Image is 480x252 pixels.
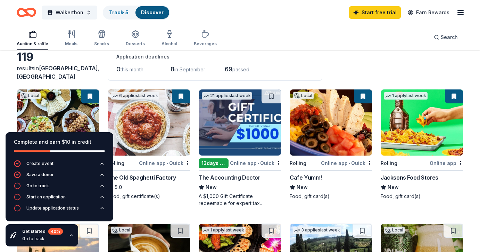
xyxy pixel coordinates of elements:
[126,27,145,50] button: Desserts
[111,92,159,100] div: 6 applies last week
[14,171,105,182] button: Save a donor
[121,66,143,72] span: this month
[42,6,97,19] button: Walkerthon
[26,194,66,200] div: Start an application
[349,160,350,166] span: •
[167,160,168,166] span: •
[162,41,177,47] div: Alcohol
[116,53,314,61] div: Application deadlines
[232,66,249,72] span: passed
[202,227,246,234] div: 1 apply last week
[428,30,463,44] button: Search
[139,159,190,167] div: Online app Quick
[199,89,281,207] a: Image for The Accounting Doctor21 applieslast week13days leftOnline app•QuickThe Accounting Docto...
[321,159,372,167] div: Online app Quick
[381,89,463,156] img: Image for Jacksons Food Stores
[116,65,121,73] span: 0
[17,50,99,64] div: 119
[65,27,77,50] button: Meals
[381,159,397,167] div: Rolling
[199,89,281,156] img: Image for The Accounting Doctor
[258,160,259,166] span: •
[381,173,438,182] div: Jacksons Food Stores
[199,173,260,182] div: The Accounting Doctor
[17,89,99,200] a: Image for Stickmen Brewing CompanyLocalRollingOnline app•QuickStickmen Brewing CompanyNewGift cards
[126,41,145,47] div: Desserts
[194,41,217,47] div: Beverages
[199,158,229,168] div: 13 days left
[17,4,36,21] a: Home
[94,41,109,47] div: Snacks
[109,9,129,15] a: Track· 5
[17,65,100,80] span: in
[225,65,232,73] span: 69
[290,193,372,200] div: Food, gift card(s)
[381,89,463,200] a: Image for Jacksons Food Stores1 applylast weekRollingOnline appJacksons Food StoresNewFood, gift ...
[14,194,105,205] button: Start an application
[290,173,322,182] div: Cafe Yumm!
[194,27,217,50] button: Beverages
[20,92,41,99] div: Local
[297,183,308,191] span: New
[108,173,176,182] div: The Old Spaghetti Factory
[65,41,77,47] div: Meals
[230,159,281,167] div: Online app Quick
[108,89,190,200] a: Image for The Old Spaghetti Factory6 applieslast weekRollingOnline app•QuickThe Old Spaghetti Fac...
[384,227,405,234] div: Local
[17,65,100,80] span: [GEOGRAPHIC_DATA], [GEOGRAPHIC_DATA]
[17,89,99,156] img: Image for Stickmen Brewing Company
[14,205,105,216] button: Update application status
[202,92,252,100] div: 21 applies last week
[48,228,63,235] div: 40 %
[384,92,428,100] div: 1 apply last week
[206,183,217,191] span: New
[17,64,99,81] div: results
[26,172,54,178] div: Save a donor
[388,183,399,191] span: New
[22,228,63,235] div: Get started
[103,6,170,19] button: Track· 5Discover
[293,92,314,99] div: Local
[26,161,53,166] div: Create event
[17,41,48,47] div: Auction & raffle
[108,89,190,156] img: Image for The Old Spaghetti Factory
[290,89,372,156] img: Image for Cafe Yumm!
[290,159,306,167] div: Rolling
[404,6,454,19] a: Earn Rewards
[94,27,109,50] button: Snacks
[141,9,164,15] a: Discover
[441,33,458,41] span: Search
[17,27,48,50] button: Auction & raffle
[14,160,105,171] button: Create event
[162,27,177,50] button: Alcohol
[199,193,281,207] div: A $1,000 Gift Certificate redeemable for expert tax preparation or tax resolution services—recipi...
[22,236,63,242] div: Go to track
[290,89,372,200] a: Image for Cafe Yumm!LocalRollingOnline app•QuickCafe Yumm!NewFood, gift card(s)
[111,227,132,234] div: Local
[349,6,401,19] a: Start free trial
[14,138,105,146] div: Complete and earn $10 in credit
[14,182,105,194] button: Go to track
[56,8,83,17] span: Walkerthon
[171,65,174,73] span: 8
[293,227,341,234] div: 3 applies last week
[26,183,49,189] div: Go to track
[26,205,79,211] div: Update application status
[108,193,190,200] div: Food, gift certificate(s)
[174,66,205,72] span: in September
[430,159,463,167] div: Online app
[381,193,463,200] div: Food, gift card(s)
